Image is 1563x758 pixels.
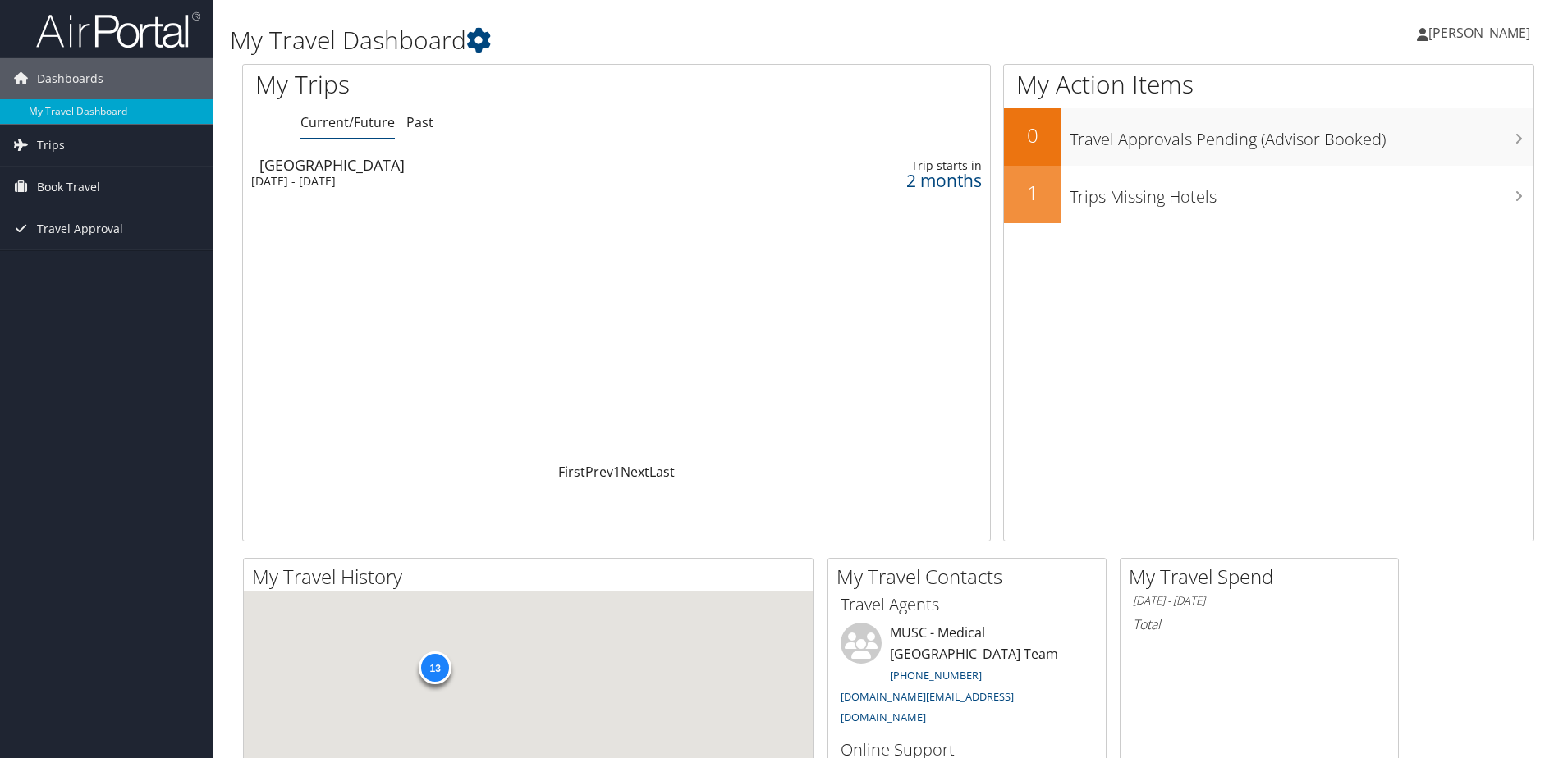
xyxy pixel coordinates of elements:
[1004,108,1533,166] a: 0Travel Approvals Pending (Advisor Booked)
[890,668,982,683] a: [PHONE_NUMBER]
[300,113,395,131] a: Current/Future
[255,67,667,102] h1: My Trips
[1004,121,1061,149] h2: 0
[37,125,65,166] span: Trips
[37,208,123,249] span: Travel Approval
[837,563,1106,591] h2: My Travel Contacts
[1133,615,1386,633] h6: Total
[1004,166,1533,223] a: 1Trips Missing Hotels
[1070,177,1533,208] h3: Trips Missing Hotels
[406,113,433,131] a: Past
[230,23,1107,57] h1: My Travel Dashboard
[259,158,717,172] div: [GEOGRAPHIC_DATA]
[832,623,1102,732] li: MUSC - Medical [GEOGRAPHIC_DATA] Team
[613,463,621,481] a: 1
[1129,563,1398,591] h2: My Travel Spend
[252,563,813,591] h2: My Travel History
[649,463,675,481] a: Last
[841,593,1093,616] h3: Travel Agents
[1417,8,1547,57] a: [PERSON_NAME]
[585,463,613,481] a: Prev
[36,11,200,49] img: airportal-logo.png
[1133,593,1386,609] h6: [DATE] - [DATE]
[621,463,649,481] a: Next
[251,174,709,189] div: [DATE] - [DATE]
[1004,179,1061,207] h2: 1
[804,173,982,188] div: 2 months
[1070,120,1533,151] h3: Travel Approvals Pending (Advisor Booked)
[558,463,585,481] a: First
[37,167,100,208] span: Book Travel
[419,651,451,684] div: 13
[1004,67,1533,102] h1: My Action Items
[804,158,982,173] div: Trip starts in
[1428,24,1530,42] span: [PERSON_NAME]
[841,689,1014,725] a: [DOMAIN_NAME][EMAIL_ADDRESS][DOMAIN_NAME]
[37,58,103,99] span: Dashboards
